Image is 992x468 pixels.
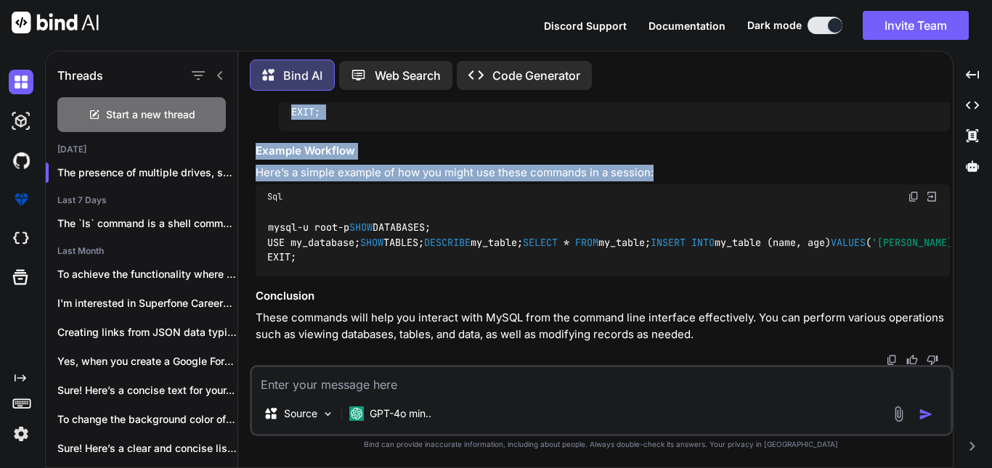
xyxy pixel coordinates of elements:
[256,288,950,305] h3: Conclusion
[256,165,950,181] p: Here’s a simple example of how you might use these commands in a session:
[360,236,383,249] span: SHOW
[57,216,237,231] p: The `ls` command is a shell command...
[908,191,919,202] img: copy
[424,236,471,249] span: DESCRIBE
[290,104,322,120] code: EXIT;
[57,441,237,456] p: Sure! Here’s a clear and concise list...
[57,383,237,398] p: Sure! Here’s a concise text for your...
[9,70,33,94] img: darkChat
[12,12,99,33] img: Bind AI
[338,221,343,234] span: -
[57,412,237,427] p: To change the background color of the...
[9,422,33,446] img: settings
[492,67,580,84] p: Code Generator
[349,406,364,421] img: GPT-4o mini
[250,439,953,450] p: Bind can provide inaccurate information, including about people. Always double-check its answers....
[256,143,950,160] h3: Example Workflow
[886,354,898,366] img: copy
[575,236,598,249] span: FROM
[925,190,938,203] img: Open in Browser
[649,18,725,33] button: Documentation
[9,148,33,173] img: githubDark
[57,325,237,340] p: Creating links from JSON data typically involves...
[544,18,627,33] button: Discord Support
[46,194,237,206] h2: Last 7 Days
[747,18,802,33] span: Dark mode
[284,406,317,421] p: Source
[927,354,938,366] img: dislike
[57,67,103,84] h1: Threads
[9,187,33,212] img: premium
[863,11,969,40] button: Invite Team
[9,226,33,251] img: cloudideIcon
[349,221,373,234] span: SHOW
[649,20,725,32] span: Documentation
[523,236,558,249] span: SELECT
[544,20,627,32] span: Discord Support
[831,236,866,249] span: VALUES
[919,407,933,422] img: icon
[871,236,959,249] span: '[PERSON_NAME]'
[267,191,282,202] span: Sql
[46,245,237,257] h2: Last Month
[322,408,334,420] img: Pick Models
[297,221,303,234] span: -
[106,107,195,122] span: Start a new thread
[57,354,237,369] p: Yes, when you create a Google Form,...
[370,406,431,421] p: GPT-4o min..
[375,67,441,84] p: Web Search
[57,165,237,180] p: The presence of multiple drives, such as...
[906,354,918,366] img: like
[57,267,237,282] p: To achieve the functionality where you append...
[57,296,237,311] p: I'm interested in Superfone Careers because the...
[283,67,322,84] p: Bind AI
[9,109,33,134] img: darkAi-studio
[890,406,907,422] img: attachment
[46,144,237,155] h2: [DATE]
[256,310,950,342] p: These commands will help you interact with MySQL from the command line interface effectively. You...
[651,236,715,249] span: INSERT INTO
